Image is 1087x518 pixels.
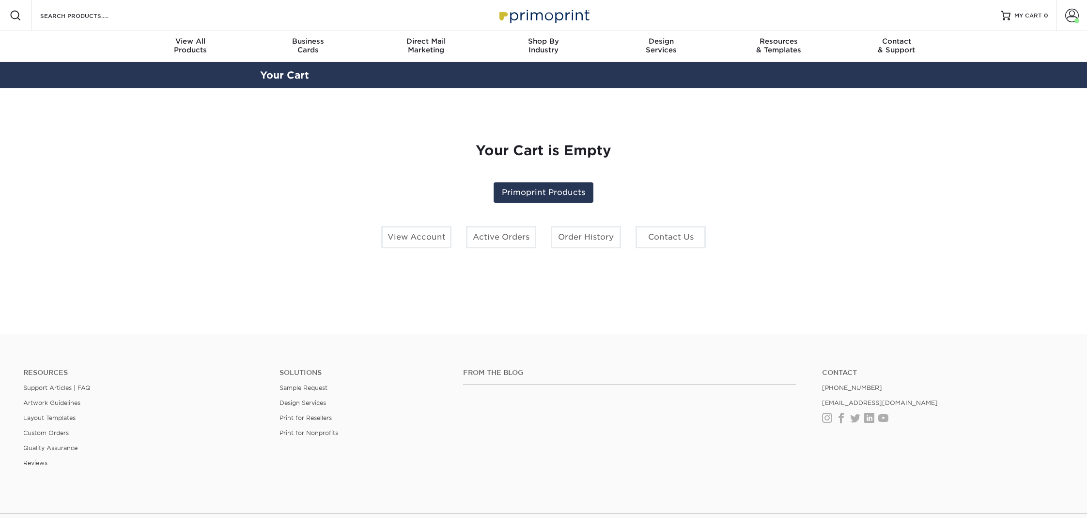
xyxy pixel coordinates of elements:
[720,31,838,62] a: Resources& Templates
[280,369,448,377] h4: Solutions
[495,5,592,26] img: Primoprint
[838,31,955,62] a: Contact& Support
[551,226,621,248] a: Order History
[602,31,720,62] a: DesignServices
[280,414,332,421] a: Print for Resellers
[23,399,80,406] a: Artwork Guidelines
[23,369,265,377] h4: Resources
[466,226,536,248] a: Active Orders
[367,37,485,46] span: Direct Mail
[280,399,326,406] a: Design Services
[249,37,367,46] span: Business
[280,384,327,391] a: Sample Request
[23,459,47,467] a: Reviews
[463,369,796,377] h4: From the Blog
[822,399,938,406] a: [EMAIL_ADDRESS][DOMAIN_NAME]
[132,37,249,46] span: View All
[249,37,367,54] div: Cards
[720,37,838,46] span: Resources
[268,143,819,159] h1: Your Cart is Empty
[280,429,338,437] a: Print for Nonprofits
[132,37,249,54] div: Products
[838,37,955,54] div: & Support
[23,384,91,391] a: Support Articles | FAQ
[23,429,69,437] a: Custom Orders
[485,37,603,54] div: Industry
[636,226,706,248] a: Contact Us
[23,414,76,421] a: Layout Templates
[1014,12,1042,20] span: MY CART
[249,31,367,62] a: BusinessCards
[602,37,720,54] div: Services
[720,37,838,54] div: & Templates
[39,10,134,21] input: SEARCH PRODUCTS.....
[602,37,720,46] span: Design
[494,182,593,203] a: Primoprint Products
[1044,12,1048,19] span: 0
[367,31,485,62] a: Direct MailMarketing
[822,369,1064,377] a: Contact
[485,31,603,62] a: Shop ByIndustry
[838,37,955,46] span: Contact
[822,384,882,391] a: [PHONE_NUMBER]
[367,37,485,54] div: Marketing
[132,31,249,62] a: View AllProducts
[23,444,78,452] a: Quality Assurance
[260,69,309,81] a: Your Cart
[485,37,603,46] span: Shop By
[381,226,451,248] a: View Account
